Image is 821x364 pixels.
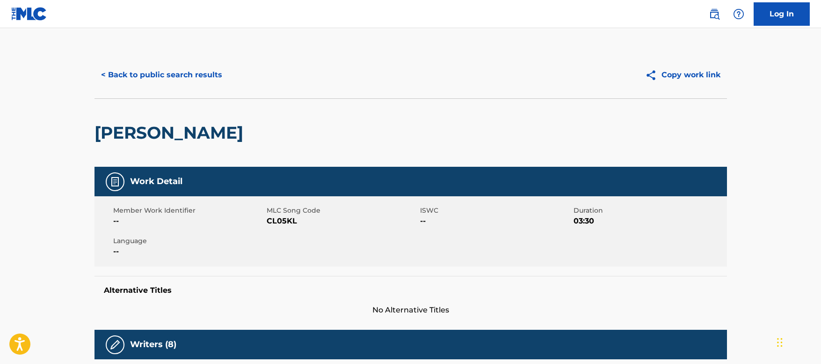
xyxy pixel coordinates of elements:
a: Public Search [705,5,724,23]
button: < Back to public search results [94,63,229,87]
h2: [PERSON_NAME] [94,122,248,143]
img: search [709,8,720,20]
img: help [733,8,744,20]
img: Copy work link [645,69,661,81]
span: Duration [574,206,725,215]
img: Writers [109,339,121,350]
span: -- [420,215,571,227]
span: CL05KL [267,215,418,227]
span: Language [113,236,264,246]
span: ISWC [420,206,571,215]
div: Help [729,5,748,23]
button: Copy work link [639,63,727,87]
span: 03:30 [574,215,725,227]
img: MLC Logo [11,7,47,21]
span: -- [113,215,264,227]
span: Member Work Identifier [113,206,264,215]
span: -- [113,246,264,257]
iframe: Chat Widget [774,319,821,364]
h5: Writers (8) [130,339,176,350]
img: Work Detail [109,176,121,187]
a: Log In [754,2,810,26]
h5: Alternative Titles [104,286,718,295]
span: MLC Song Code [267,206,418,215]
span: No Alternative Titles [94,305,727,316]
h5: Work Detail [130,176,182,187]
div: Drag [777,328,783,357]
